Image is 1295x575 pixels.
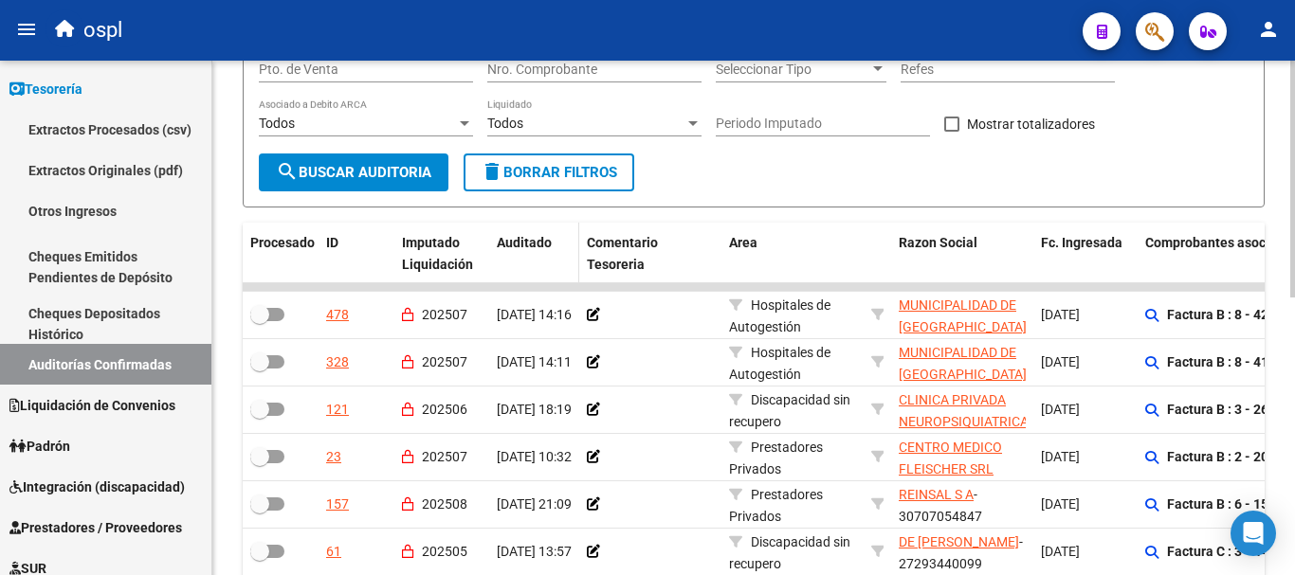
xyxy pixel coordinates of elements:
[497,544,572,559] span: [DATE] 13:57
[326,541,341,563] div: 61
[497,307,572,322] span: [DATE] 14:16
[497,402,572,417] span: [DATE] 18:19
[1041,449,1080,464] span: [DATE]
[899,295,1026,334] div: - 30545681508
[899,235,977,250] span: Razon Social
[497,354,572,369] span: [DATE] 14:11
[481,160,503,183] mat-icon: delete
[259,153,448,191] button: Buscar Auditoria
[243,223,319,285] datatable-header-cell: Procesado
[899,484,1026,524] div: - 30707054847
[326,399,349,421] div: 121
[319,223,394,285] datatable-header-cell: ID
[729,345,830,382] span: Hospitales de Autogestión
[1041,402,1080,417] span: [DATE]
[497,235,552,250] span: Auditado
[1033,223,1138,285] datatable-header-cell: Fc. Ingresada
[9,517,182,538] span: Prestadores / Proveedores
[899,487,974,502] span: REINSAL S A
[967,113,1095,135] span: Mostrar totalizadores
[891,223,1033,285] datatable-header-cell: Razon Social
[729,440,823,476] span: Prestadores Privados
[422,496,467,512] span: 202508
[422,307,467,322] span: 202507
[422,402,467,417] span: 202506
[1041,496,1080,512] span: [DATE]
[1167,355,1291,370] strong: Factura B : 8 - 41237
[326,235,338,250] span: ID
[729,534,850,571] span: Discapacidad sin recupero
[464,153,634,191] button: Borrar Filtros
[729,392,850,429] span: Discapacidad sin recupero
[487,116,523,131] span: Todos
[15,18,38,41] mat-icon: menu
[1041,544,1080,559] span: [DATE]
[276,160,299,183] mat-icon: search
[716,62,869,78] span: Seleccionar Tipo
[1167,497,1291,512] strong: Factura B : 6 - 15723
[1231,511,1276,556] div: Open Intercom Messenger
[394,223,489,285] datatable-header-cell: Imputado Liquidación
[83,9,122,51] span: ospl
[1167,545,1276,560] strong: Factura C : 3 - 449
[729,235,757,250] span: Area
[326,494,349,515] div: 157
[402,235,473,272] span: Imputado Liquidación
[1041,307,1080,322] span: [DATE]
[326,304,349,326] div: 478
[326,351,349,373] div: 328
[899,297,1027,356] span: MUNICIPALIDAD DE [GEOGRAPHIC_DATA][PERSON_NAME]
[422,544,467,559] span: 202505
[729,487,823,524] span: Prestadores Privados
[497,496,572,512] span: [DATE] 21:09
[481,164,617,181] span: Borrar Filtros
[721,223,864,285] datatable-header-cell: Area
[1257,18,1280,41] mat-icon: person
[497,449,572,464] span: [DATE] 10:32
[1167,308,1291,323] strong: Factura B : 8 - 42100
[250,235,315,250] span: Procesado
[9,395,175,416] span: Liquidación de Convenios
[1167,450,1284,465] strong: Factura B : 2 - 2003
[422,449,467,464] span: 202507
[9,436,70,457] span: Padrón
[422,354,467,369] span: 202507
[587,235,658,272] span: Comentario Tesoreria
[259,116,295,131] span: Todos
[899,392,1029,472] span: CLINICA PRIVADA NEUROPSIQUIATRICA [GEOGRAPHIC_DATA][PERSON_NAME]
[899,389,1026,429] div: - 30585307609
[899,534,1019,549] span: DE [PERSON_NAME]
[276,164,431,181] span: Buscar Auditoria
[899,531,1026,571] div: - 27293440099
[326,446,341,468] div: 23
[899,440,1002,476] span: CENTRO MEDICO FLEISCHER SRL
[899,345,1027,404] span: MUNICIPALIDAD DE [GEOGRAPHIC_DATA][PERSON_NAME]
[899,437,1026,476] div: - 30711179999
[1041,235,1122,250] span: Fc. Ingresada
[1041,354,1080,369] span: [DATE]
[489,223,579,285] datatable-header-cell: Auditado
[899,342,1026,382] div: - 30545681508
[579,223,721,285] datatable-header-cell: Comentario Tesoreria
[729,297,830,334] span: Hospitales de Autogestión
[9,79,82,99] span: Tesorería
[1167,403,1284,418] strong: Factura B : 3 - 2677
[9,476,185,497] span: Integración (discapacidad)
